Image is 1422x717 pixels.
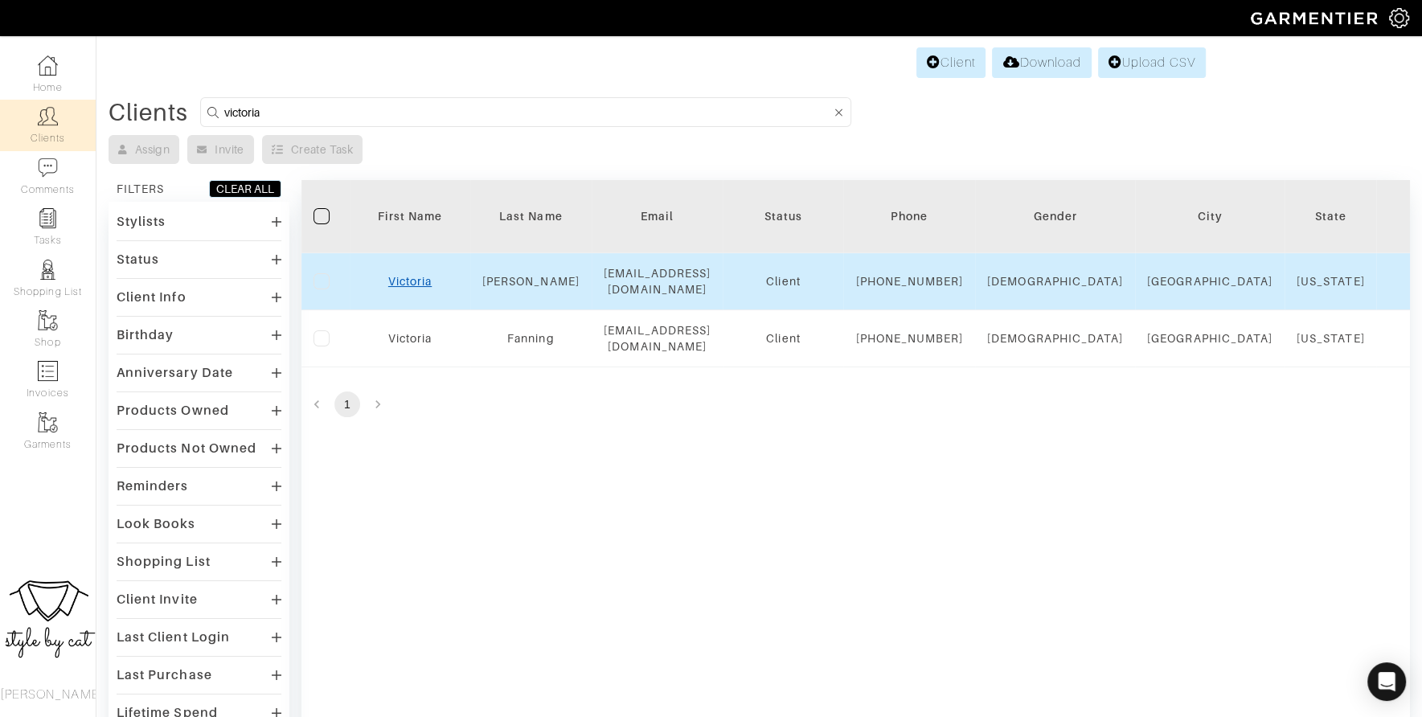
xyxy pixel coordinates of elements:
[723,180,843,253] th: Toggle SortBy
[38,208,58,228] img: reminder-icon-8004d30b9f0a5d33ae49ab947aed9ed385cf756f9e5892f1edd6e32f2345188e.png
[38,106,58,126] img: clients-icon-6bae9207a08558b7cb47a8932f037763ab4055f8c8b6bfacd5dc20c3e0201464.png
[604,208,711,224] div: Email
[992,47,1091,78] a: Download
[388,332,432,345] a: Victoria
[117,214,166,230] div: Stylists
[117,478,188,494] div: Reminders
[735,273,831,289] div: Client
[1297,273,1365,289] div: [US_STATE]
[1297,330,1365,346] div: [US_STATE]
[38,412,58,432] img: garments-icon-b7da505a4dc4fd61783c78ac3ca0ef83fa9d6f193b1c9dc38574b1d14d53ca28.png
[1389,8,1409,28] img: gear-icon-white-bd11855cb880d31180b6d7d6211b90ccbf57a29d726f0c71d8c61bd08dd39cc2.png
[987,330,1123,346] div: [DEMOGRAPHIC_DATA]
[362,208,458,224] div: First Name
[117,403,229,419] div: Products Owned
[735,208,831,224] div: Status
[334,391,360,417] button: page 1
[482,208,580,224] div: Last Name
[1367,662,1406,701] div: Open Intercom Messenger
[507,332,554,345] a: Fanning
[117,667,212,683] div: Last Purchase
[38,310,58,330] img: garments-icon-b7da505a4dc4fd61783c78ac3ca0ef83fa9d6f193b1c9dc38574b1d14d53ca28.png
[604,265,711,297] div: [EMAIL_ADDRESS][DOMAIN_NAME]
[216,181,274,197] div: CLEAR ALL
[224,102,831,122] input: Search by name, email, phone, city, or state
[470,180,592,253] th: Toggle SortBy
[1098,47,1206,78] a: Upload CSV
[855,273,963,289] div: [PHONE_NUMBER]
[1147,330,1272,346] div: [GEOGRAPHIC_DATA]
[388,275,432,288] a: Victoria
[482,275,580,288] a: [PERSON_NAME]
[38,361,58,381] img: orders-icon-0abe47150d42831381b5fb84f609e132dff9fe21cb692f30cb5eec754e2cba89.png
[109,104,188,121] div: Clients
[1147,208,1272,224] div: City
[855,208,963,224] div: Phone
[117,516,196,532] div: Look Books
[855,330,963,346] div: [PHONE_NUMBER]
[38,55,58,76] img: dashboard-icon-dbcd8f5a0b271acd01030246c82b418ddd0df26cd7fceb0bd07c9910d44c42f6.png
[735,330,831,346] div: Client
[350,180,470,253] th: Toggle SortBy
[301,391,1410,417] nav: pagination navigation
[117,327,174,343] div: Birthday
[38,260,58,280] img: stylists-icon-eb353228a002819b7ec25b43dbf5f0378dd9e0616d9560372ff212230b889e62.png
[117,181,164,197] div: FILTERS
[987,273,1123,289] div: [DEMOGRAPHIC_DATA]
[1147,273,1272,289] div: [GEOGRAPHIC_DATA]
[117,289,186,305] div: Client Info
[209,180,281,198] button: CLEAR ALL
[117,592,198,608] div: Client Invite
[1297,208,1365,224] div: State
[1243,4,1389,32] img: garmentier-logo-header-white-b43fb05a5012e4ada735d5af1a66efaba907eab6374d6393d1fbf88cb4ef424d.png
[117,629,230,645] div: Last Client Login
[117,440,256,457] div: Products Not Owned
[117,252,159,268] div: Status
[975,180,1135,253] th: Toggle SortBy
[987,208,1123,224] div: Gender
[916,47,986,78] a: Client
[38,158,58,178] img: comment-icon-a0a6a9ef722e966f86d9cbdc48e553b5cf19dbc54f86b18d962a5391bc8f6eb6.png
[604,322,711,354] div: [EMAIL_ADDRESS][DOMAIN_NAME]
[117,554,211,570] div: Shopping List
[117,365,233,381] div: Anniversary Date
